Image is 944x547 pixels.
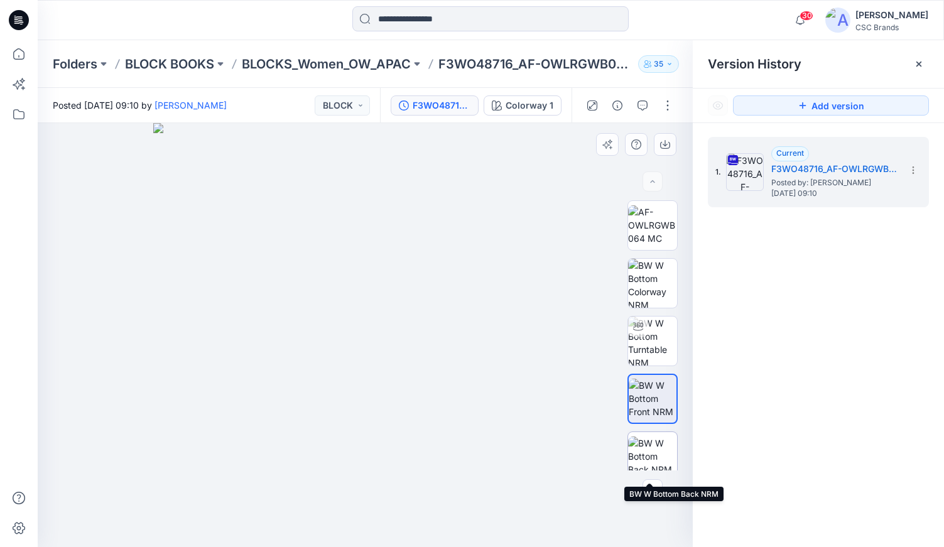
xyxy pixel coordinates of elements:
[825,8,850,33] img: avatar
[391,95,479,116] button: F3WO48716_AF-OWLRGWB064_F13_PAREG_VFA
[708,57,801,72] span: Version History
[53,99,227,112] span: Posted [DATE] 09:10 by
[715,166,721,178] span: 1.
[628,205,677,245] img: AF-OWLRGWB064 MC
[855,23,928,32] div: CSC Brands
[771,189,897,198] span: [DATE] 09:10
[153,123,577,547] img: eyJhbGciOiJIUzI1NiIsImtpZCI6IjAiLCJzbHQiOiJzZXMiLCJ0eXAiOiJKV1QifQ.eyJkYXRhIjp7InR5cGUiOiJzdG9yYW...
[607,95,627,116] button: Details
[638,55,679,73] button: 35
[438,55,633,73] p: F3WO48716_AF-OWLRGWB064_F13_PAREG_VFA
[413,99,470,112] div: F3WO48716_AF-OWLRGWB064_F13_PAREG_VFA
[628,436,677,476] img: BW W Bottom Back NRM
[855,8,928,23] div: [PERSON_NAME]
[733,95,929,116] button: Add version
[629,379,676,418] img: BW W Bottom Front NRM
[484,95,562,116] button: Colorway 1
[155,100,227,111] a: [PERSON_NAME]
[628,317,677,366] img: BW W Bottom Turntable NRM
[914,59,924,69] button: Close
[771,161,897,176] h5: F3WO48716_AF-OWLRGWB064_F13_PAREG_VFA
[771,176,897,189] span: Posted by: Cayla Zubarev
[53,55,97,73] a: Folders
[776,148,804,158] span: Current
[125,55,214,73] a: BLOCK BOOKS
[242,55,411,73] a: BLOCKS_Women_OW_APAC
[708,95,728,116] button: Show Hidden Versions
[726,153,764,191] img: F3WO48716_AF-OWLRGWB064_F13_PAREG_VFA
[654,57,663,71] p: 35
[800,11,813,21] span: 30
[506,99,553,112] div: Colorway 1
[628,259,677,308] img: BW W Bottom Colorway NRM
